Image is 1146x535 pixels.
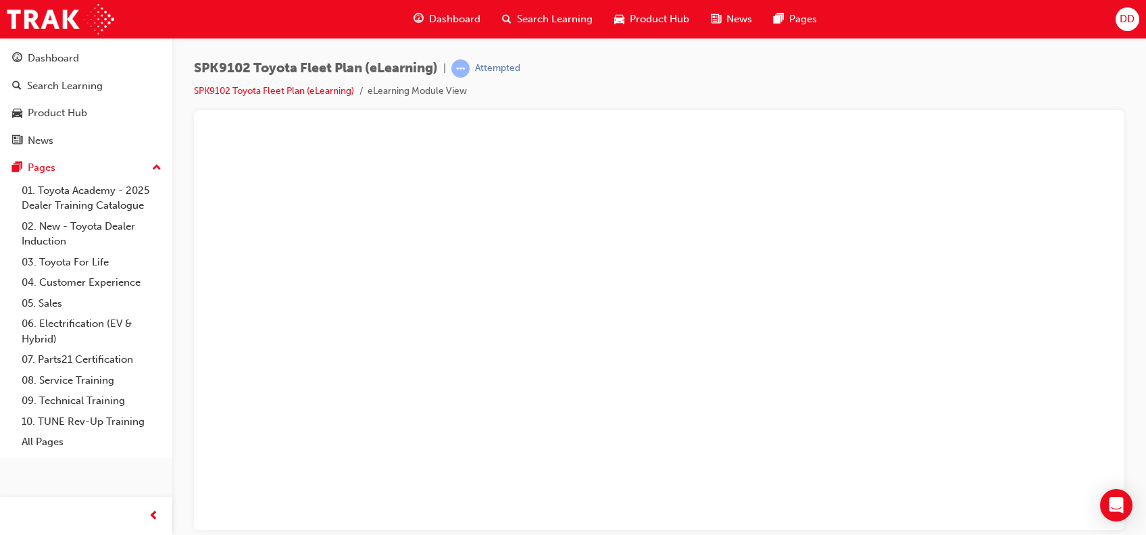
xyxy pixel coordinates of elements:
[1120,11,1135,27] span: DD
[16,293,167,314] a: 05. Sales
[774,11,784,28] span: pages-icon
[711,11,721,28] span: news-icon
[12,162,22,174] span: pages-icon
[194,85,354,97] a: SPK9102 Toyota Fleet Plan (eLearning)
[152,159,161,177] span: up-icon
[28,105,87,121] div: Product Hub
[5,43,167,155] button: DashboardSearch LearningProduct HubNews
[726,11,752,27] span: News
[5,128,167,153] a: News
[28,51,79,66] div: Dashboard
[27,78,103,94] div: Search Learning
[5,155,167,180] button: Pages
[5,74,167,99] a: Search Learning
[16,216,167,252] a: 02. New - Toyota Dealer Induction
[443,61,446,76] span: |
[16,432,167,453] a: All Pages
[763,5,828,33] a: pages-iconPages
[12,53,22,65] span: guage-icon
[28,160,55,176] div: Pages
[403,5,491,33] a: guage-iconDashboard
[630,11,689,27] span: Product Hub
[517,11,593,27] span: Search Learning
[194,61,438,76] span: SPK9102 Toyota Fleet Plan (eLearning)
[12,80,22,93] span: search-icon
[491,5,603,33] a: search-iconSearch Learning
[1100,489,1132,521] div: Open Intercom Messenger
[414,11,424,28] span: guage-icon
[12,107,22,120] span: car-icon
[28,133,53,149] div: News
[16,411,167,432] a: 10. TUNE Rev-Up Training
[1116,7,1139,31] button: DD
[502,11,512,28] span: search-icon
[149,508,159,525] span: prev-icon
[16,349,167,370] a: 07. Parts21 Certification
[429,11,480,27] span: Dashboard
[5,46,167,71] a: Dashboard
[16,390,167,411] a: 09. Technical Training
[16,180,167,216] a: 01. Toyota Academy - 2025 Dealer Training Catalogue
[700,5,763,33] a: news-iconNews
[16,272,167,293] a: 04. Customer Experience
[789,11,817,27] span: Pages
[614,11,624,28] span: car-icon
[16,252,167,273] a: 03. Toyota For Life
[7,4,114,34] img: Trak
[12,135,22,147] span: news-icon
[16,370,167,391] a: 08. Service Training
[603,5,700,33] a: car-iconProduct Hub
[475,62,520,75] div: Attempted
[451,59,470,78] span: learningRecordVerb_ATTEMPT-icon
[368,84,467,99] li: eLearning Module View
[5,101,167,126] a: Product Hub
[16,313,167,349] a: 06. Electrification (EV & Hybrid)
